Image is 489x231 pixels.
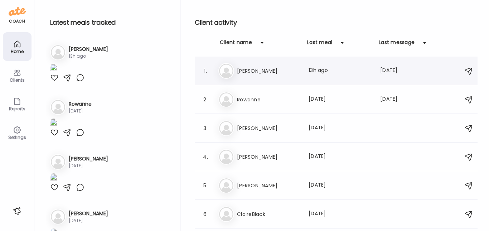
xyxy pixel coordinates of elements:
img: bg-avatar-default.svg [219,121,233,135]
div: coach [9,18,25,24]
img: images%2FXNLRd8P68leDZe4UQ6kHQhXvlWp2%2FrKM1sLrD78ldxwLfn4pW%2FAoGaUlOihJiGDpA0fCOH_1080 [50,119,57,128]
div: [DATE] [380,95,408,104]
h3: [PERSON_NAME] [237,67,300,75]
div: Last message [379,39,415,50]
img: bg-avatar-default.svg [219,150,233,164]
div: Home [4,49,30,54]
div: [DATE] [309,210,372,218]
img: bg-avatar-default.svg [51,45,65,59]
h3: [PERSON_NAME] [69,155,108,163]
div: [DATE] [309,181,372,190]
div: 3. [201,124,210,133]
h3: [PERSON_NAME] [69,45,108,53]
h3: Rowanne [69,100,92,108]
div: 1. [201,67,210,75]
img: bg-avatar-default.svg [219,207,233,221]
div: Last meal [307,39,332,50]
div: [DATE] [309,124,372,133]
img: images%2FjlKpN8HQPXM6JuTFD9UZhwueXr73%2FJqMANYtKUFcOoMBYS8y6%2FrxQEJpBXow17wmiXgdsG_1080 [50,64,57,73]
div: 2. [201,95,210,104]
h2: Latest meals tracked [50,17,169,28]
h2: Client activity [195,17,478,28]
img: bg-avatar-default.svg [219,64,233,78]
h3: [PERSON_NAME] [69,210,108,217]
h3: Rowanne [237,95,300,104]
div: 13h ago [309,67,372,75]
img: bg-avatar-default.svg [51,100,65,114]
div: 5. [201,181,210,190]
div: [DATE] [69,217,108,224]
img: bg-avatar-default.svg [51,155,65,169]
div: [DATE] [69,163,108,169]
img: ate [9,6,26,17]
div: Reports [4,106,30,111]
div: [DATE] [309,153,372,161]
h3: ClaireBlack [237,210,300,218]
h3: [PERSON_NAME] [237,181,300,190]
h3: [PERSON_NAME] [237,153,300,161]
img: bg-avatar-default.svg [219,92,233,107]
div: 13h ago [69,53,108,59]
div: [DATE] [69,108,92,114]
div: 4. [201,153,210,161]
div: 6. [201,210,210,218]
div: Clients [4,78,30,82]
div: [DATE] [309,95,372,104]
img: images%2FO2DdA2kGrOYWE8sgcfSsqjfmtEj2%2FT6LmbWbs6DrMLtWjkNji%2FM8HA505NB5UOj1N33TdC_1080 [50,173,57,183]
img: bg-avatar-default.svg [219,178,233,193]
img: bg-avatar-default.svg [51,210,65,224]
div: Client name [220,39,252,50]
div: Settings [4,135,30,140]
div: [DATE] [380,67,408,75]
h3: [PERSON_NAME] [237,124,300,133]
